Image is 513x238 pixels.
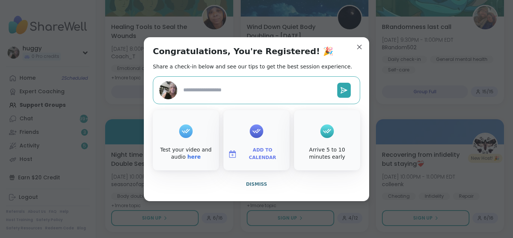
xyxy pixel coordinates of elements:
[246,182,267,187] span: Dismiss
[228,150,237,159] img: ShareWell Logomark
[240,147,285,161] span: Add to Calendar
[153,63,352,70] h2: Share a check-in below and see our tips to get the best session experience.
[187,154,201,160] a: here
[159,81,177,99] img: huggy
[153,176,360,192] button: Dismiss
[296,146,359,161] div: Arrive 5 to 10 minutes early
[225,146,288,162] button: Add to Calendar
[154,146,217,161] div: Test your video and audio
[153,46,333,57] h1: Congratulations, You're Registered! 🎉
